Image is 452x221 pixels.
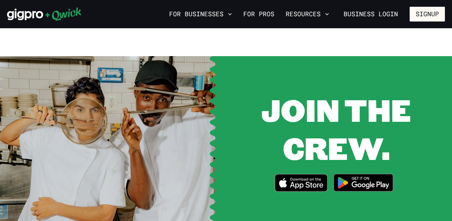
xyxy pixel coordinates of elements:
[261,89,411,168] span: JOIN THE CREW.
[275,174,328,194] a: Download on the App Store
[338,7,404,22] a: Business Login
[166,8,235,20] button: For Businesses
[283,8,332,20] button: Resources
[240,8,277,20] a: For Pros
[410,7,445,22] button: Signup
[329,169,398,196] img: Get it on Google Play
